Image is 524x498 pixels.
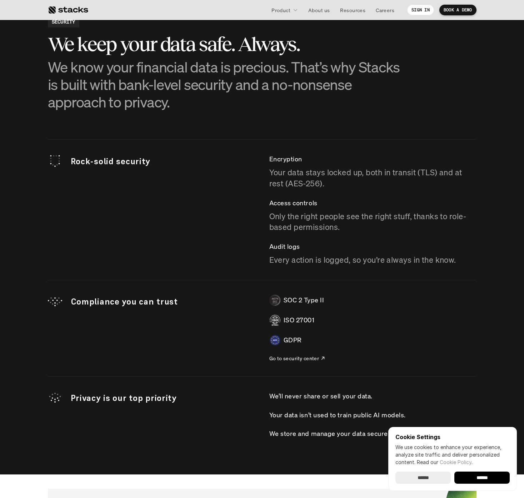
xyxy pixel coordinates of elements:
[395,434,510,440] p: Cookie Settings
[269,255,476,266] p: Every action is logged, so you’re always in the know.
[271,6,290,14] p: Product
[395,443,510,466] p: We use cookies to enhance your experience, analyze site traffic and deliver personalized content.
[304,4,334,16] a: About us
[336,4,370,16] a: Resources
[269,391,373,401] p: We’ll never share or sell your data.
[417,459,473,465] span: Read our .
[269,154,476,164] p: Encryption
[52,18,75,25] h2: SECURITY
[284,335,302,345] p: GDPR
[444,7,472,12] p: BOOK A DEMO
[269,167,476,189] p: Your data stays locked up, both in transit (TLS) and at rest (AES-256).
[411,7,430,12] p: SIGN IN
[269,198,476,208] p: Access controls
[71,392,255,404] p: Privacy is our top priority
[269,241,476,252] p: Audit logs
[48,58,405,111] p: We know your financial data is precious. That’s why Stacks is built with bank-level security and ...
[308,6,330,14] p: About us
[84,136,116,141] a: Privacy Policy
[376,6,394,14] p: Careers
[71,155,255,167] p: Rock-solid security
[269,354,326,362] a: Go to security center
[269,211,476,233] p: Only the right people see the right stuff, thanks to role-based permissions.
[371,4,399,16] a: Careers
[407,5,434,15] a: SIGN IN
[269,428,423,439] p: We store and manage your data securely. Full stop.
[440,459,471,465] a: Cookie Policy
[439,5,476,15] a: BOOK A DEMO
[269,410,406,420] p: Your data isn’t used to train public AI models.
[269,354,319,362] p: Go to security center
[284,315,315,325] p: ISO 27001
[71,296,255,308] p: Compliance you can trust
[340,6,365,14] p: Resources
[284,295,324,305] p: SOC 2 Type II
[48,33,405,55] h3: We keep your data safe. Always.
